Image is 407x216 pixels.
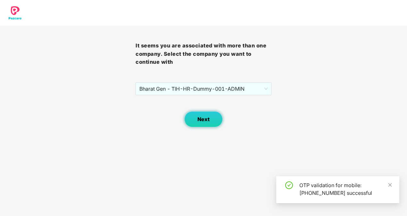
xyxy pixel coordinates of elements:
[285,181,293,189] span: check-circle
[184,111,223,127] button: Next
[388,183,392,187] span: close
[139,83,267,95] span: Bharat Gen - TIH - HR-Dummy-001 - ADMIN
[299,181,392,197] div: OTP validation for mobile: [PHONE_NUMBER] successful
[197,116,210,122] span: Next
[136,42,271,66] h3: It seems you are associated with more than one company. Select the company you want to continue with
